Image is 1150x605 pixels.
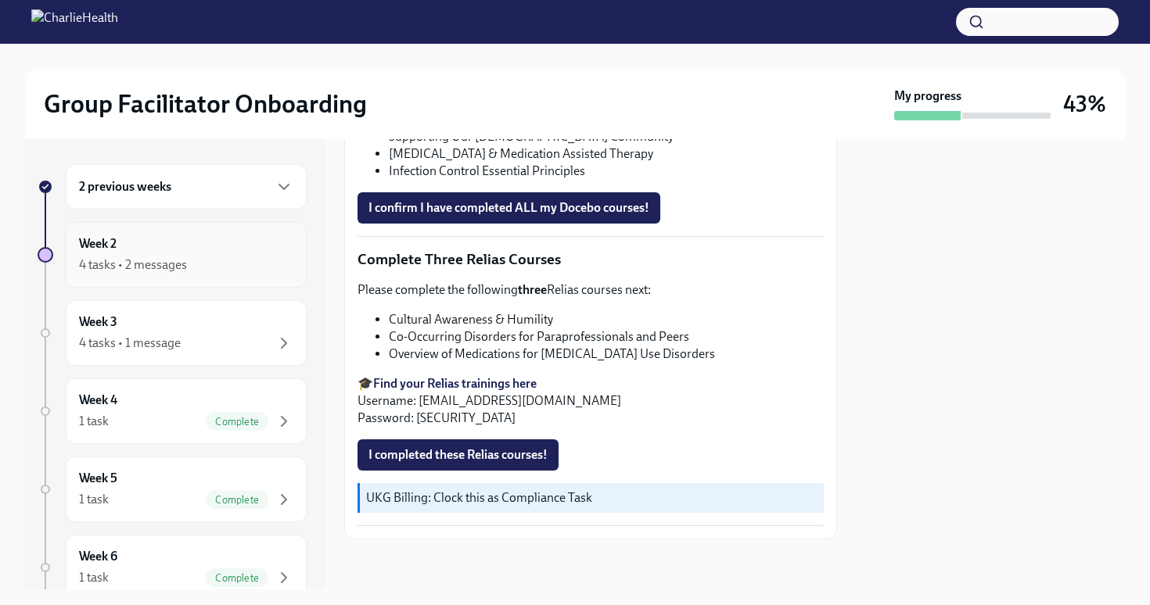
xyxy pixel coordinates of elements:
span: Complete [206,572,268,584]
h6: 2 previous weeks [79,178,171,195]
p: Complete Three Relias Courses [358,249,824,270]
h6: Week 3 [79,313,117,331]
a: Week 41 taskComplete [38,378,307,444]
li: [MEDICAL_DATA] & Medication Assisted Therapy [389,145,824,163]
a: Week 61 taskComplete [38,535,307,600]
li: Infection Control Essential Principles [389,163,824,180]
a: Week 24 tasks • 2 messages [38,222,307,288]
button: I completed these Relias courses! [358,439,559,471]
a: Week 34 tasks • 1 message [38,300,307,366]
img: CharlieHealth [31,9,118,34]
h2: Group Facilitator Onboarding [44,88,367,120]
h6: Week 6 [79,548,117,565]
a: Find your Relias trainings here [373,376,537,391]
div: 1 task [79,491,109,508]
span: I completed these Relias courses! [368,447,548,463]
span: Complete [206,416,268,428]
div: 1 task [79,569,109,586]
li: Co-Occurring Disorders for Paraprofessionals and Peers [389,328,824,345]
h6: Week 5 [79,470,117,487]
div: 4 tasks • 1 message [79,335,181,352]
li: Cultural Awareness & Humility [389,311,824,328]
p: Please complete the following Relias courses next: [358,281,824,299]
div: 1 task [79,413,109,430]
h6: Week 2 [79,235,117,252]
p: 🎓 Username: [EMAIL_ADDRESS][DOMAIN_NAME] Password: [SECURITY_DATA] [358,375,824,427]
li: Overview of Medications for [MEDICAL_DATA] Use Disorders [389,345,824,363]
span: Complete [206,494,268,506]
div: 2 previous weeks [66,164,307,209]
h3: 43% [1063,90,1106,118]
span: I confirm I have completed ALL my Docebo courses! [368,200,649,216]
strong: three [518,282,547,297]
h6: Week 4 [79,392,117,409]
strong: My progress [894,88,961,105]
a: Week 51 taskComplete [38,456,307,522]
div: 4 tasks • 2 messages [79,256,187,274]
button: I confirm I have completed ALL my Docebo courses! [358,192,660,224]
p: UKG Billing: Clock this as Compliance Task [366,489,818,507]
